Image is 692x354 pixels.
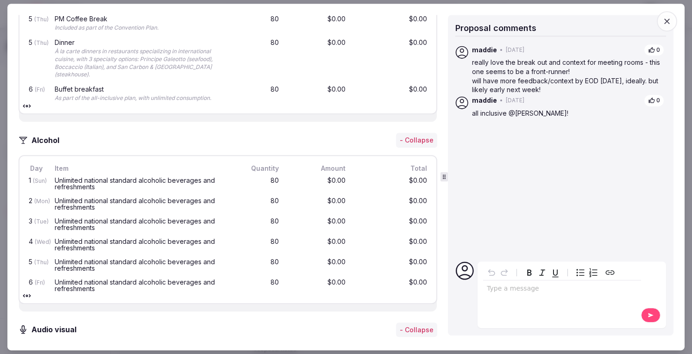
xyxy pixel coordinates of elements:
div: Quantity [236,163,281,174]
div: $0.00 [288,196,347,212]
span: maddie [472,96,497,106]
div: Dinner [55,39,227,46]
div: Unlimited national standard alcoholic beverages and refreshments [55,259,227,272]
div: 80 [236,257,281,273]
div: $0.00 [355,37,429,81]
div: Unlimited national standard alcoholic beverages and refreshments [55,218,227,231]
div: PM Coffee Break [55,16,227,22]
div: $0.00 [288,216,347,233]
span: • [500,46,503,54]
div: Unlimited national standard alcoholic beverages and refreshments [55,198,227,211]
div: $0.00 [355,175,429,192]
div: $0.00 [355,216,429,233]
div: 6 [27,84,45,104]
div: $0.00 [288,14,347,34]
div: 2 [27,196,45,212]
span: (Fri) [35,86,45,93]
div: $0.00 [288,277,347,294]
div: $0.00 [355,277,429,294]
span: (Wed) [35,238,51,245]
div: Unlimited national standard alcoholic beverages and refreshments [55,238,227,251]
div: 5 [27,257,45,273]
div: 80 [236,84,281,104]
div: Included as part of the Convention Plan. [55,24,227,32]
span: maddie [472,45,497,55]
div: 80 [236,37,281,81]
div: 5 [27,37,45,81]
span: Proposal comments [455,23,536,33]
button: 0 [644,44,664,56]
span: 0 [656,97,660,105]
div: 80 [236,277,281,294]
h3: Audio visual [28,324,86,335]
span: [DATE] [506,46,524,54]
span: [DATE] [506,97,524,105]
p: all inclusive @[PERSON_NAME]! [472,109,664,118]
div: $0.00 [288,175,347,192]
div: 80 [236,236,281,253]
span: (Sun) [33,177,47,184]
div: Total [355,163,429,174]
div: Buffet breakfast [55,86,227,93]
div: 5 [27,14,45,34]
div: 80 [236,175,281,192]
div: $0.00 [355,236,429,253]
div: $0.00 [355,196,429,212]
div: $0.00 [355,84,429,104]
p: will have more feedback/context by EOD [DATE], ideally. but likely early next week! [472,76,664,94]
span: (Fri) [35,279,45,286]
div: toggle group [574,266,600,279]
button: Create link [604,266,617,279]
button: Underline [549,266,562,279]
button: - Collapse [396,323,437,337]
button: Numbered list [587,266,600,279]
div: $0.00 [288,257,347,273]
div: Unlimited national standard alcoholic beverages and refreshments [55,279,227,292]
div: À la carte dinners in restaurants specializing in international cuisine, with 3 specialty options... [55,48,227,79]
button: 0 [644,94,664,107]
div: As part of the all-inclusive plan, with unlimited consumption. [55,94,227,102]
div: 80 [236,14,281,34]
span: (Thu) [34,16,49,23]
div: Unlimited national standard alcoholic beverages and refreshments [55,177,227,190]
h3: Alcohol [28,135,69,146]
button: Bold [523,266,536,279]
span: (Thu) [34,39,49,46]
div: 80 [236,196,281,212]
span: (Tue) [34,218,49,225]
button: Bulleted list [574,266,587,279]
div: 80 [236,216,281,233]
div: 1 [27,175,45,192]
div: $0.00 [355,14,429,34]
div: 6 [27,277,45,294]
span: (Thu) [34,259,49,266]
button: - Collapse [396,133,437,148]
div: $0.00 [288,37,347,81]
div: $0.00 [355,257,429,273]
span: 0 [656,46,660,54]
div: 4 [27,236,45,253]
div: Day [27,163,45,174]
div: editable markdown [483,280,641,299]
button: Italic [536,266,549,279]
div: Amount [288,163,347,174]
span: (Mon) [34,198,50,205]
p: really love the break out and context for meeting rooms - this one seems to be a front-runner! [472,58,664,76]
div: $0.00 [288,236,347,253]
div: Item [53,163,229,174]
div: 3 [27,216,45,233]
span: • [500,97,503,105]
div: $0.00 [288,84,347,104]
